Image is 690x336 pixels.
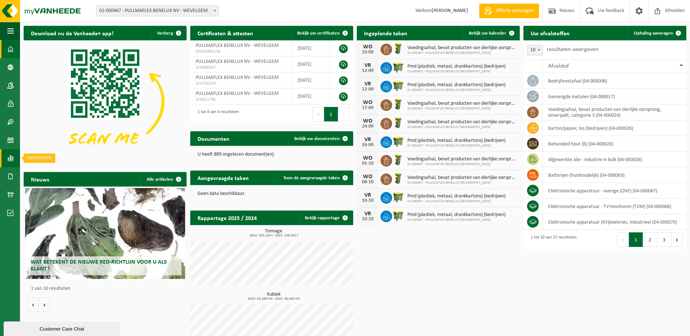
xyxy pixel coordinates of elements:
[543,152,686,167] td: afgewerkte olie - industrie in bulk (04-000056)
[196,65,286,71] span: VLA900247
[360,63,375,68] div: VR
[194,234,353,237] span: 2024: 225,126 t - 2025: 126,342 t
[357,26,415,40] h2: Ingeplande taken
[190,171,256,185] h2: Aangevraagde taken
[360,198,375,203] div: 10-10
[194,106,239,122] div: 1 tot 4 van 4 resultaten
[543,136,686,152] td: behandeld hout (B) (04-000028)
[407,218,506,222] span: 01-000467 - PULLMAFLEX BENELUX [GEOGRAPHIC_DATA]
[157,31,173,36] span: Verberg
[196,81,286,87] span: VLA705259
[523,26,577,40] h2: Uw afvalstoffen
[196,91,279,96] span: PULLMAFLEX BENELUX NV - WEVELGEM
[407,107,516,111] span: 01-000467 - PULLMAFLEX BENELUX [GEOGRAPHIC_DATA]
[360,155,375,161] div: WO
[543,104,686,120] td: voedingsafval, bevat producten van dierlijke oorsprong, onverpakt, categorie 3 (04-000024)
[360,174,375,180] div: WO
[463,26,519,40] a: Bekijk uw kalender
[96,5,219,16] span: 01-000467 - PULLMAFLEX BENELUX NV - WEVELGEM
[392,98,404,111] img: WB-0060-HPE-GN-50
[312,107,324,121] button: Previous
[24,40,187,163] img: Download de VHEPlus App
[392,61,404,73] img: WB-1100-HPE-GN-50
[494,7,535,15] span: Offerte aanvragen
[25,188,185,279] a: Wat betekent de nieuwe RED-richtlijn voor u als klant?
[543,89,686,104] td: gemengde metalen (04-000017)
[617,232,629,247] button: Previous
[196,75,279,80] span: PULLMAFLEX BENELUX NV - WEVELGEM
[292,56,330,72] td: [DATE]
[407,181,516,185] span: 01-000467 - PULLMAFLEX BENELUX [GEOGRAPHIC_DATA]
[548,63,569,69] span: Afvalstof
[292,88,330,104] td: [DATE]
[360,44,375,50] div: WO
[407,119,516,125] span: Voedingsafval, bevat producten van dierlijke oorsprong, onverpakt, categorie 3
[643,232,657,247] button: 2
[543,167,686,183] td: batterijen (huishoudelijk) (04-000063)
[360,161,375,166] div: 01-10
[196,59,279,64] span: PULLMAFLEX BENELUX NV - WEVELGEM
[543,73,686,89] td: bedrijfsrestafval (04-000008)
[392,43,404,55] img: WB-0060-HPE-GN-50
[543,214,686,230] td: elektronische apparatuur (KV)koelvries, industrieel (04-000070)
[527,232,577,248] div: 1 tot 10 van 27 resultaten
[151,26,186,40] button: Verberg
[190,26,260,40] h2: Certificaten & attesten
[292,72,330,88] td: [DATE]
[299,211,352,225] a: Bekijk rapportage
[407,69,506,74] span: 01-000467 - PULLMAFLEX BENELUX [GEOGRAPHIC_DATA]
[527,45,543,55] span: 10
[283,176,340,180] span: Toon de aangevraagde taken
[360,192,375,198] div: VR
[407,82,506,88] span: Pmd (plastiek, metaal, drankkartons) (bedrijven)
[292,40,330,56] td: [DATE]
[527,45,543,56] span: 10
[407,193,506,199] span: Pmd (plastiek, metaal, drankkartons) (bedrijven)
[392,117,404,129] img: WB-0060-HPE-GN-50
[297,31,340,36] span: Bekijk uw certificaten
[31,259,167,272] span: Wat betekent de nieuwe RED-richtlijn voor u als klant?
[392,154,404,166] img: WB-0060-HPE-GN-50
[360,87,375,92] div: 12-09
[24,26,121,40] h2: Download nu de Vanheede+ app!
[407,212,506,218] span: Pmd (plastiek, metaal, drankkartons) (bedrijven)
[392,80,404,92] img: WB-1100-HPE-GN-50
[278,171,352,185] a: Toon de aangevraagde taken
[407,144,506,148] span: 01-000467 - PULLMAFLEX BENELUX [GEOGRAPHIC_DATA]
[196,43,279,48] span: PULLMAFLEX BENELUX NV - WEVELGEM
[196,49,286,55] span: RED25001130
[190,131,237,145] h2: Documenten
[657,232,671,247] button: 3
[407,156,516,162] span: Voedingsafval, bevat producten van dierlijke oorsprong, onverpakt, categorie 3
[360,105,375,111] div: 17-09
[360,68,375,73] div: 12-09
[360,124,375,129] div: 24-09
[407,101,516,107] span: Voedingsafval, bevat producten van dierlijke oorsprong, onverpakt, categorie 3
[190,211,264,225] h2: Rapportage 2025 / 2024
[392,191,404,203] img: WB-1100-HPE-GN-50
[196,97,286,103] span: VLA611796
[671,232,683,247] button: Next
[543,199,686,214] td: elektronische apparatuur - TV-monitoren (TVM) (04-000068)
[360,100,375,105] div: WO
[324,107,338,121] button: 1
[392,135,404,148] img: WB-1100-HPE-GN-50
[39,297,50,312] button: Volgende
[294,136,340,141] span: Bekijk uw documenten
[360,217,375,222] div: 10-10
[27,297,39,312] button: Vorige
[407,162,516,167] span: 01-000467 - PULLMAFLEX BENELUX [GEOGRAPHIC_DATA]
[360,81,375,87] div: VR
[198,152,346,157] p: U heeft 889 ongelezen document(en).
[360,180,375,185] div: 08-10
[628,26,686,40] a: Ophaling aanvragen
[407,138,506,144] span: Pmd (plastiek, metaal, drankkartons) (bedrijven)
[96,6,219,16] span: 01-000467 - PULLMAFLEX BENELUX NV - WEVELGEM
[392,172,404,185] img: WB-0060-HPE-GN-50
[360,118,375,124] div: WO
[194,292,353,301] h3: Kubiek
[407,175,516,181] span: Voedingsafval, bevat producten van dierlijke oorsprong, onverpakt, categorie 3
[407,125,516,129] span: 01-000467 - PULLMAFLEX BENELUX [GEOGRAPHIC_DATA]
[198,191,346,196] p: Geen data beschikbaar.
